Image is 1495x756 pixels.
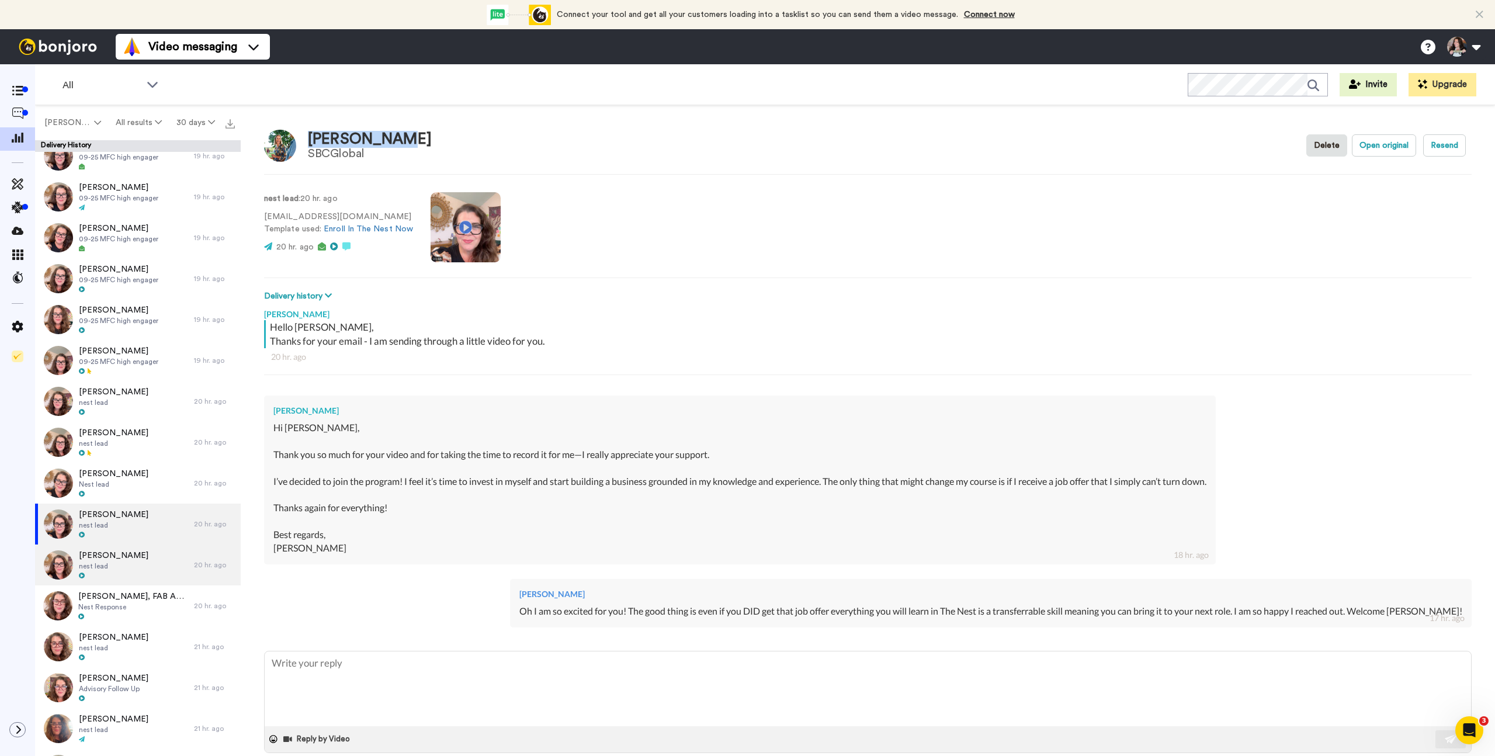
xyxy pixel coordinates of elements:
img: send-white.svg [1445,734,1458,744]
div: 20 hr. ago [194,601,235,611]
span: nest lead [79,561,148,571]
a: [PERSON_NAME]nest lead20 hr. ago [35,504,241,545]
img: bj-logo-header-white.svg [14,39,102,55]
img: cb6fcd46-fdfb-4900-a11e-3ec6d805abc8-thumb.jpg [44,673,73,702]
a: Connect now [964,11,1015,19]
div: 20 hr. ago [194,519,235,529]
a: [PERSON_NAME]09-25 MFC high engager19 hr. ago [35,299,241,340]
button: Upgrade [1409,73,1476,96]
span: [PERSON_NAME] [79,632,148,643]
span: nest lead [79,521,148,530]
button: Delivery history [264,290,335,303]
img: 41cc5593-8d26-4bd9-9744-9677c647e2a2-thumb.jpg [44,632,73,661]
p: [EMAIL_ADDRESS][DOMAIN_NAME] Template used: [264,211,413,235]
img: 40ae4f84-5e60-4805-942e-774e32d26b7f-thumb.jpg [44,223,73,252]
a: [PERSON_NAME]09-25 MFC high engager19 hr. ago [35,176,241,217]
div: 21 hr. ago [194,683,235,692]
p: : 20 hr. ago [264,193,413,205]
img: Checklist.svg [12,351,23,362]
a: Enroll In The Nest Now [324,225,413,233]
img: 3f794da3-2744-4380-a308-7636fa246002-thumb.jpg [44,428,73,457]
a: [PERSON_NAME]nest lead21 hr. ago [35,626,241,667]
span: 09-25 MFC high engager [79,152,158,162]
img: vm-color.svg [123,37,141,56]
img: 3ef42148-2005-49cb-a7ab-b2106d89e863-thumb.jpg [44,714,73,743]
button: Export all results that match these filters now. [222,114,238,131]
span: nest lead [79,725,148,734]
img: 3477c3f3-93d0-4f20-8051-86e070165d2f-thumb.jpg [44,346,73,375]
div: 19 hr. ago [194,233,235,242]
img: Image of Helen Krasn [264,130,296,162]
span: [PERSON_NAME] [79,509,148,521]
a: [PERSON_NAME]Advisory Follow Up21 hr. ago [35,667,241,708]
div: Hello [PERSON_NAME], Thanks for your email - I am sending through a little video for you. [270,320,1469,348]
button: Open original [1352,134,1416,157]
img: export.svg [226,119,235,129]
div: Oh I am so excited for you! The good thing is even if you DID get that job offer everything you w... [519,605,1462,618]
img: a33b5f0e-32f2-4a7c-9b18-7d1dc0deab4c-thumb.jpg [44,550,73,580]
img: 2cae8f42-1f3f-4e11-be06-307fcf1114b9-thumb.jpg [44,387,73,416]
span: 09-25 MFC high engager [79,357,158,366]
div: 21 hr. ago [194,642,235,651]
div: 21 hr. ago [194,724,235,733]
div: [PERSON_NAME] [273,405,1206,417]
strong: nest lead [264,195,299,203]
span: [PERSON_NAME] [79,345,158,357]
img: d150eb86-2828-4048-8c2c-0ef58bb034c2-thumb.jpg [44,182,73,211]
a: [PERSON_NAME], FAB AccountingNest Response20 hr. ago [35,585,241,626]
span: [PERSON_NAME], FAB Accounting [78,591,188,602]
iframe: Intercom live chat [1455,716,1483,744]
a: [PERSON_NAME]09-25 MFC high engager19 hr. ago [35,136,241,176]
span: [PERSON_NAME] [79,468,148,480]
img: e0ebea2c-7a55-4b97-9e9d-7d935abbe020-thumb.jpg [44,509,73,539]
img: 3a62acb2-1f4d-486f-a1cf-f9e49ad79806-thumb.jpg [44,264,73,293]
a: [PERSON_NAME]nest lead20 hr. ago [35,545,241,585]
span: [PERSON_NAME] [79,672,148,684]
div: SBCGlobal [308,147,432,160]
span: 09-25 MFC high engager [79,234,158,244]
span: 09-25 MFC high engager [79,193,158,203]
div: 19 hr. ago [194,356,235,365]
span: All [63,78,141,92]
a: [PERSON_NAME]09-25 MFC high engager19 hr. ago [35,340,241,381]
button: Reply by Video [282,730,353,748]
a: [PERSON_NAME]nest lead20 hr. ago [35,381,241,422]
div: 19 hr. ago [194,315,235,324]
span: [PERSON_NAME] [44,117,92,129]
button: Delete [1306,134,1347,157]
a: [PERSON_NAME]nest lead20 hr. ago [35,422,241,463]
div: 17 hr. ago [1430,612,1465,624]
a: [PERSON_NAME]nest lead21 hr. ago [35,708,241,749]
div: 19 hr. ago [194,274,235,283]
button: Resend [1423,134,1466,157]
span: [PERSON_NAME] [79,182,158,193]
span: Advisory Follow Up [79,684,148,693]
span: nest lead [79,643,148,653]
span: Nest Response [78,602,188,612]
img: d77d470c-96de-47fd-aa63-c43fa2e5c11b-thumb.jpg [44,469,73,498]
span: 09-25 MFC high engager [79,316,158,325]
button: Invite [1340,73,1397,96]
span: Nest lead [79,480,148,489]
div: [PERSON_NAME] [519,588,1462,600]
div: Delivery History [35,140,241,152]
span: [PERSON_NAME] [79,304,158,316]
span: [PERSON_NAME] [79,386,148,398]
div: [PERSON_NAME] [308,131,432,148]
button: [PERSON_NAME] [37,112,109,133]
span: nest lead [79,398,148,407]
img: f5fe164b-ab37-48a7-b5f7-299aadea9b57-thumb.jpg [44,141,73,171]
div: Hi [PERSON_NAME], Thank you so much for your video and for taking the time to record it for me—I ... [273,421,1206,554]
button: 30 days [169,112,222,133]
span: [PERSON_NAME] [79,550,148,561]
span: [PERSON_NAME] [79,263,158,275]
span: nest lead [79,439,148,448]
div: 19 hr. ago [194,151,235,161]
span: Video messaging [148,39,237,55]
img: ac21d3c5-0c85-440f-b57d-aa0f4fb80b75-thumb.jpg [44,305,73,334]
div: animation [487,5,551,25]
div: 20 hr. ago [271,351,1465,363]
span: Connect your tool and get all your customers loading into a tasklist so you can send them a video... [557,11,958,19]
div: 20 hr. ago [194,560,235,570]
